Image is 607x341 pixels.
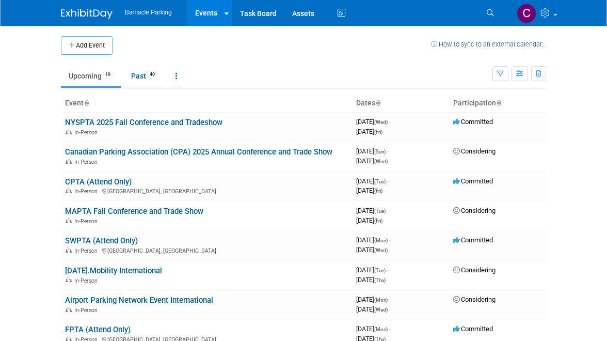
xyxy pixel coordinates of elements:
[352,95,449,112] th: Dates
[387,207,389,214] span: -
[374,119,388,125] span: (Wed)
[356,216,382,224] span: [DATE]
[61,36,113,55] button: Add Event
[102,71,114,79] span: 19
[61,66,121,86] a: Upcoming19
[66,159,72,164] img: In-Person Event
[66,129,72,134] img: In-Person Event
[74,277,101,284] span: In-Person
[374,307,388,313] span: (Wed)
[74,218,101,225] span: In-Person
[389,325,391,333] span: -
[453,118,493,126] span: Committed
[453,296,496,303] span: Considering
[374,297,388,303] span: (Mon)
[84,99,89,107] a: Sort by Event Name
[374,247,388,253] span: (Wed)
[356,177,389,185] span: [DATE]
[356,187,382,194] span: [DATE]
[374,149,386,154] span: (Sun)
[74,159,101,165] span: In-Person
[374,327,388,332] span: (Mon)
[449,95,546,112] th: Participation
[356,296,391,303] span: [DATE]
[374,277,386,283] span: (Thu)
[65,177,132,187] a: CPTA (Attend Only)
[389,236,391,244] span: -
[74,247,101,254] span: In-Person
[374,159,388,164] span: (Wed)
[65,118,222,127] a: NYSPTA 2025 Fall Conference and Tradeshow
[356,207,389,214] span: [DATE]
[387,266,389,274] span: -
[66,307,72,312] img: In-Person Event
[356,157,388,165] span: [DATE]
[61,95,352,112] th: Event
[74,188,101,195] span: In-Person
[431,40,546,48] a: How to sync to an external calendar...
[65,236,138,245] a: SWPTA (Attend Only)
[356,147,389,155] span: [DATE]
[496,99,501,107] a: Sort by Participation Type
[356,266,389,274] span: [DATE]
[453,147,496,155] span: Considering
[375,99,380,107] a: Sort by Start Date
[356,325,391,333] span: [DATE]
[374,179,386,184] span: (Tue)
[147,71,158,79] span: 40
[74,307,101,314] span: In-Person
[374,238,388,243] span: (Mon)
[66,218,72,223] img: In-Person Event
[356,246,388,254] span: [DATE]
[356,276,386,284] span: [DATE]
[389,296,391,303] span: -
[387,177,389,185] span: -
[453,266,496,274] span: Considering
[66,188,72,193] img: In-Person Event
[389,118,391,126] span: -
[125,9,172,16] span: Barnacle Parking
[66,277,72,283] img: In-Person Event
[374,268,386,273] span: (Tue)
[65,296,213,305] a: Airport Parking Network Event International
[74,129,101,136] span: In-Person
[387,147,389,155] span: -
[65,266,162,275] a: [DATE].Mobility International
[65,187,348,195] div: [GEOGRAPHIC_DATA], [GEOGRAPHIC_DATA]
[453,177,493,185] span: Committed
[65,147,332,157] a: Canadian Parking Association (CPA) 2025 Annual Conference and Trade Show
[66,247,72,253] img: In-Person Event
[123,66,166,86] a: Past40
[61,9,113,19] img: ExhibitDay
[453,325,493,333] span: Committed
[65,207,203,216] a: MAPTA Fall Conference and Trade Show
[517,4,536,23] img: Cara Murray
[374,129,382,135] span: (Fri)
[356,128,382,135] span: [DATE]
[374,218,382,224] span: (Fri)
[453,236,493,244] span: Committed
[374,188,382,194] span: (Fri)
[356,236,391,244] span: [DATE]
[65,325,131,334] a: FPTA (Attend Only)
[374,208,386,214] span: (Tue)
[356,118,391,126] span: [DATE]
[453,207,496,214] span: Considering
[356,305,388,313] span: [DATE]
[65,246,348,254] div: [GEOGRAPHIC_DATA], [GEOGRAPHIC_DATA]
